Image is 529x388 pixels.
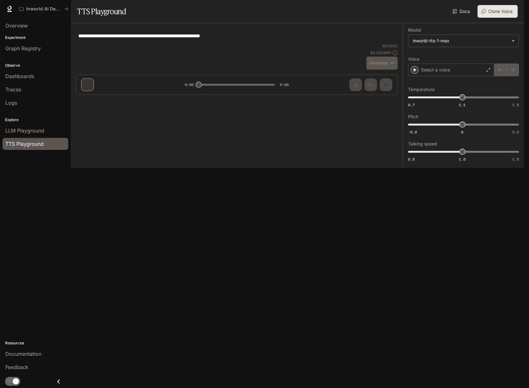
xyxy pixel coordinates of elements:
[16,3,71,15] button: All workspaces
[512,129,519,135] span: 5.0
[459,157,466,162] span: 1.0
[408,102,415,108] span: 0.7
[421,67,450,73] p: Select a voice
[77,5,126,18] h1: TTS Playground
[408,57,419,61] p: Voice
[382,43,398,49] p: 64 / 1000
[512,157,519,162] span: 1.5
[451,5,472,18] a: Docs
[408,129,417,135] span: -5.0
[370,50,391,55] p: $ 0.000640
[408,157,415,162] span: 0.5
[512,102,519,108] span: 1.5
[478,5,518,18] button: Clone Voice
[413,38,508,44] div: inworld-tts-1-max
[408,142,437,146] p: Talking speed
[408,35,519,47] div: inworld-tts-1-max
[461,129,463,135] span: 0
[459,102,466,108] span: 1.1
[408,28,421,32] p: Model
[26,6,62,12] p: Inworld AI Demos
[408,114,418,119] p: Pitch
[408,87,435,92] p: Temperature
